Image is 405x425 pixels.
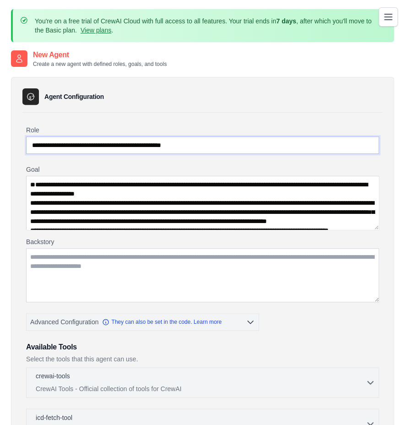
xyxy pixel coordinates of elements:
[44,92,104,101] h3: Agent Configuration
[33,49,167,60] h2: New Agent
[30,371,375,393] button: crewai-tools CrewAI Tools - Official collection of tools for CrewAI
[378,7,398,27] button: Toggle navigation
[36,413,72,422] p: icd-fetch-tool
[26,237,379,246] label: Backstory
[30,317,98,327] span: Advanced Configuration
[27,314,259,330] button: Advanced Configuration They can also be set in the code. Learn more
[33,60,167,68] p: Create a new agent with defined roles, goals, and tools
[26,165,379,174] label: Goal
[81,27,111,34] a: View plans
[276,17,296,25] strong: 7 days
[26,125,379,135] label: Role
[26,354,379,364] p: Select the tools that this agent can use.
[35,16,372,35] p: You're on a free trial of CrewAI Cloud with full access to all features. Your trial ends in , aft...
[26,342,379,353] h3: Available Tools
[36,371,70,381] p: crewai-tools
[102,318,221,326] a: They can also be set in the code. Learn more
[36,384,366,393] p: CrewAI Tools - Official collection of tools for CrewAI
